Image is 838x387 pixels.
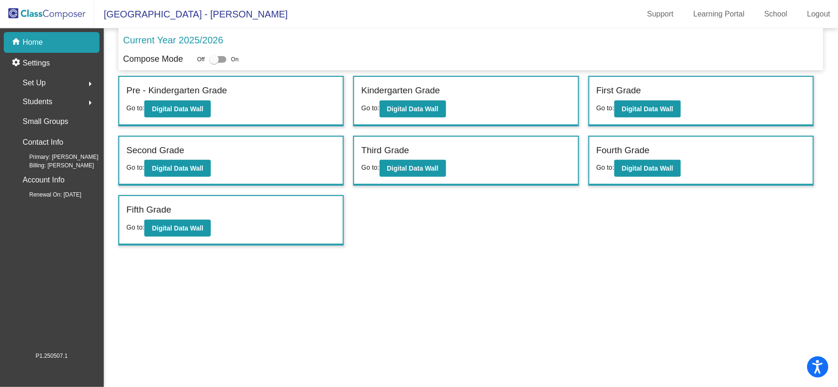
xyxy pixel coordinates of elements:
span: Go to: [361,104,379,112]
span: Go to: [126,164,144,171]
mat-icon: arrow_right [84,78,96,90]
span: Go to: [597,104,614,112]
button: Digital Data Wall [144,100,211,117]
span: Students [23,95,52,108]
span: Go to: [597,164,614,171]
b: Digital Data Wall [152,224,203,232]
p: Contact Info [23,136,63,149]
mat-icon: settings [11,58,23,69]
label: Kindergarten Grade [361,84,440,98]
p: Compose Mode [123,53,183,66]
b: Digital Data Wall [622,165,673,172]
b: Digital Data Wall [152,105,203,113]
button: Digital Data Wall [614,100,681,117]
mat-icon: arrow_right [84,97,96,108]
mat-icon: home [11,37,23,48]
label: Fifth Grade [126,203,171,217]
a: Logout [800,7,838,22]
button: Digital Data Wall [380,100,446,117]
b: Digital Data Wall [387,105,439,113]
span: On [231,55,239,64]
span: Billing: [PERSON_NAME] [14,161,94,170]
button: Digital Data Wall [144,160,211,177]
span: Go to: [126,223,144,231]
p: Account Info [23,173,65,187]
button: Digital Data Wall [144,220,211,237]
button: Digital Data Wall [380,160,446,177]
span: [GEOGRAPHIC_DATA] - [PERSON_NAME] [94,7,288,22]
span: Go to: [126,104,144,112]
span: Primary: [PERSON_NAME] [14,153,99,161]
p: Current Year 2025/2026 [123,33,223,47]
span: Off [197,55,205,64]
p: Settings [23,58,50,69]
a: School [757,7,795,22]
span: Set Up [23,76,46,90]
label: Third Grade [361,144,409,157]
label: Second Grade [126,144,184,157]
b: Digital Data Wall [152,165,203,172]
button: Digital Data Wall [614,160,681,177]
span: Renewal On: [DATE] [14,190,81,199]
a: Support [640,7,681,22]
a: Learning Portal [686,7,753,22]
b: Digital Data Wall [387,165,439,172]
p: Small Groups [23,115,68,128]
label: First Grade [597,84,641,98]
span: Go to: [361,164,379,171]
label: Fourth Grade [597,144,650,157]
b: Digital Data Wall [622,105,673,113]
label: Pre - Kindergarten Grade [126,84,227,98]
p: Home [23,37,43,48]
